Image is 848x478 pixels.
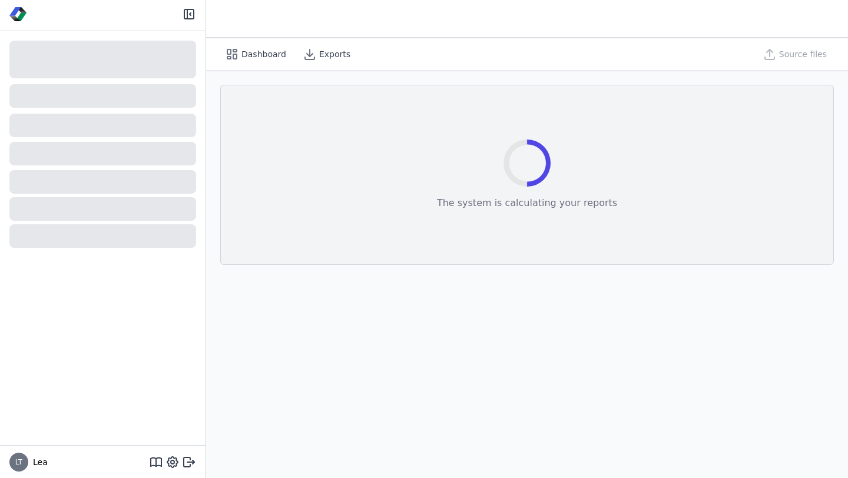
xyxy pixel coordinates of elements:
[319,48,350,60] span: Exports
[9,7,27,21] img: Concular
[28,456,48,468] span: Lea
[241,48,286,60] span: Dashboard
[15,459,22,466] span: LT
[437,196,617,210] div: The system is calculating your reports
